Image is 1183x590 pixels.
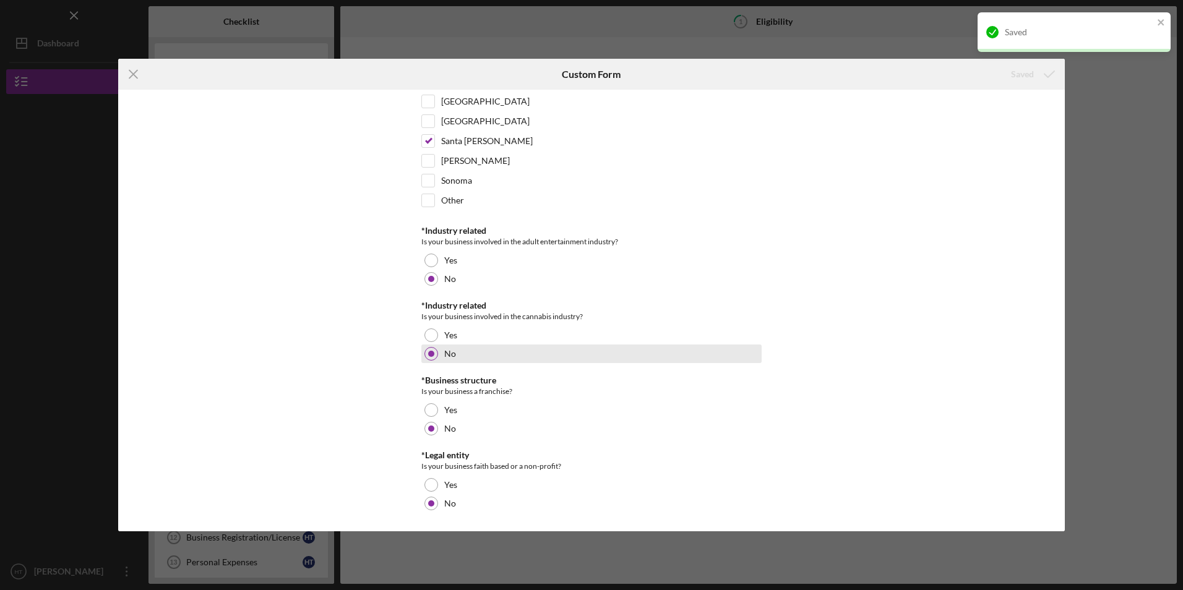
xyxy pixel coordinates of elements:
[421,301,762,310] div: *Industry related
[1005,27,1153,37] div: Saved
[444,330,457,340] label: Yes
[444,480,457,490] label: Yes
[421,385,762,398] div: Is your business a franchise?
[421,226,762,236] div: *Industry related
[421,310,762,323] div: Is your business involved in the cannabis industry?
[441,174,472,187] label: Sonoma
[999,62,1065,87] button: Saved
[444,498,456,508] label: No
[441,194,464,207] label: Other
[421,450,762,460] div: *Legal entity
[441,95,530,108] label: [GEOGRAPHIC_DATA]
[444,255,457,265] label: Yes
[444,424,456,434] label: No
[421,236,762,248] div: Is your business involved in the adult entertainment industry?
[441,155,510,167] label: [PERSON_NAME]
[562,69,621,80] h6: Custom Form
[444,349,456,359] label: No
[1011,62,1034,87] div: Saved
[441,135,533,147] label: Santa [PERSON_NAME]
[1157,17,1166,29] button: close
[444,274,456,284] label: No
[444,405,457,415] label: Yes
[441,115,530,127] label: [GEOGRAPHIC_DATA]
[421,460,762,472] div: Is your business faith based or a non-profit?
[421,375,762,385] div: *Business structure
